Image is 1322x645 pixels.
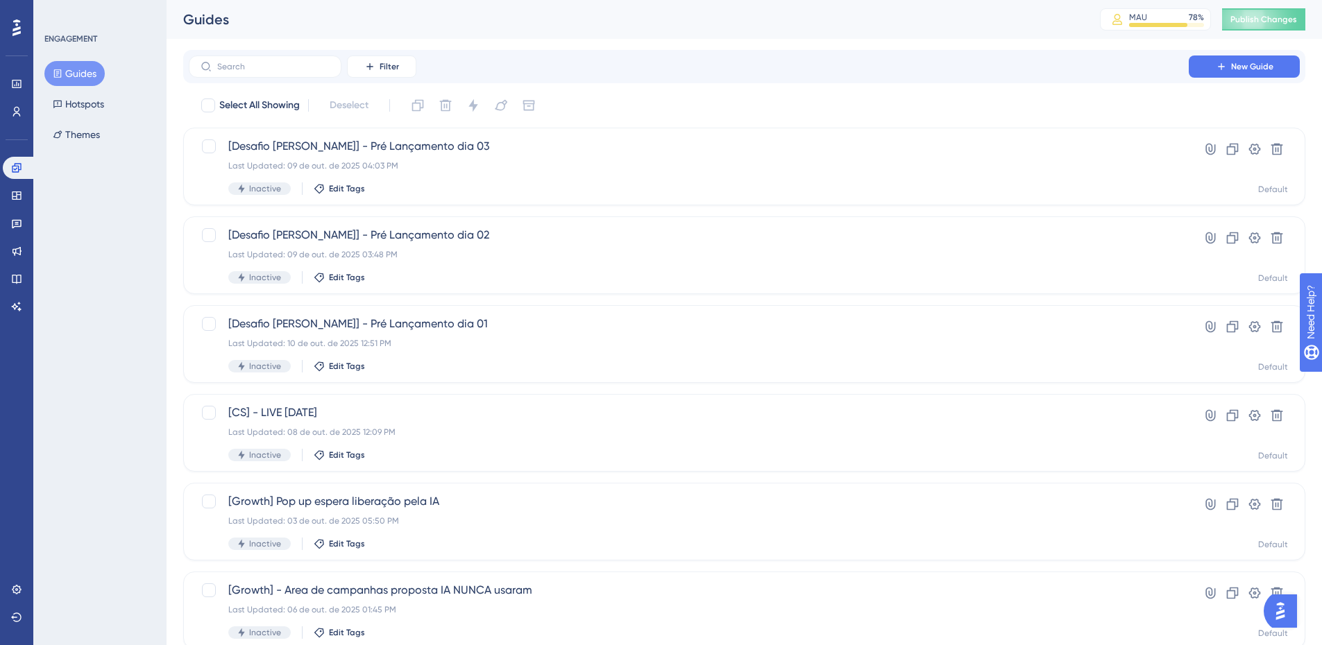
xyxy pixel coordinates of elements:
span: Inactive [249,272,281,283]
span: [Growth] Pop up espera liberação pela IA [228,493,1149,510]
span: Publish Changes [1230,14,1297,25]
span: Edit Tags [329,627,365,638]
span: Filter [380,61,399,72]
span: Edit Tags [329,449,365,461]
span: [Growth] - Area de campanhas proposta IA NUNCA usaram [228,582,1149,599]
button: Edit Tags [314,538,365,549]
div: Default [1258,273,1288,284]
span: Inactive [249,538,281,549]
div: 78 % [1189,12,1204,23]
div: Last Updated: 09 de out. de 2025 03:48 PM [228,249,1149,260]
span: [Desafio [PERSON_NAME]] - Pré Lançamento dia 03 [228,138,1149,155]
span: Edit Tags [329,538,365,549]
div: Default [1258,450,1288,461]
button: Edit Tags [314,627,365,638]
button: Edit Tags [314,272,365,283]
span: Edit Tags [329,183,365,194]
span: Deselect [330,97,368,114]
div: ENGAGEMENT [44,33,97,44]
span: [Desafio [PERSON_NAME]] - Pré Lançamento dia 01 [228,316,1149,332]
div: Last Updated: 08 de out. de 2025 12:09 PM [228,427,1149,438]
span: Inactive [249,449,281,461]
span: New Guide [1231,61,1273,72]
button: Hotspots [44,92,112,117]
button: Themes [44,122,108,147]
span: Edit Tags [329,361,365,372]
div: Last Updated: 03 de out. de 2025 05:50 PM [228,515,1149,526]
div: Default [1258,628,1288,639]
span: Inactive [249,183,281,194]
button: Edit Tags [314,361,365,372]
div: Last Updated: 06 de out. de 2025 01:45 PM [228,604,1149,615]
span: [Desafio [PERSON_NAME]] - Pré Lançamento dia 02 [228,227,1149,243]
div: Default [1258,539,1288,550]
button: Edit Tags [314,449,365,461]
div: Guides [183,10,1065,29]
span: Inactive [249,361,281,372]
span: Inactive [249,627,281,638]
iframe: UserGuiding AI Assistant Launcher [1264,590,1305,632]
span: [CS] - LIVE [DATE] [228,404,1149,421]
div: Last Updated: 10 de out. de 2025 12:51 PM [228,338,1149,349]
button: Deselect [317,93,381,118]
span: Select All Showing [219,97,300,114]
div: Default [1258,361,1288,372]
button: Edit Tags [314,183,365,194]
input: Search [217,62,330,71]
div: Last Updated: 09 de out. de 2025 04:03 PM [228,160,1149,171]
span: Need Help? [33,3,87,20]
button: Filter [347,55,416,78]
div: Default [1258,184,1288,195]
div: MAU [1129,12,1147,23]
button: Publish Changes [1222,8,1305,31]
span: Edit Tags [329,272,365,283]
button: Guides [44,61,105,86]
button: New Guide [1189,55,1300,78]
